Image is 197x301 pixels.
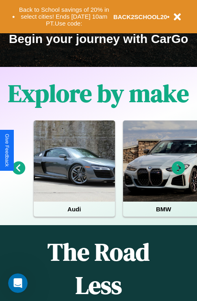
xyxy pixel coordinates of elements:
[34,202,115,217] h4: Audi
[4,134,10,167] div: Give Feedback
[15,4,113,29] button: Back to School savings of 20% in select cities! Ends [DATE] 10am PT.Use code:
[8,77,189,110] h1: Explore by make
[8,273,28,293] iframe: Intercom live chat
[113,13,167,20] b: BACK2SCHOOL20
